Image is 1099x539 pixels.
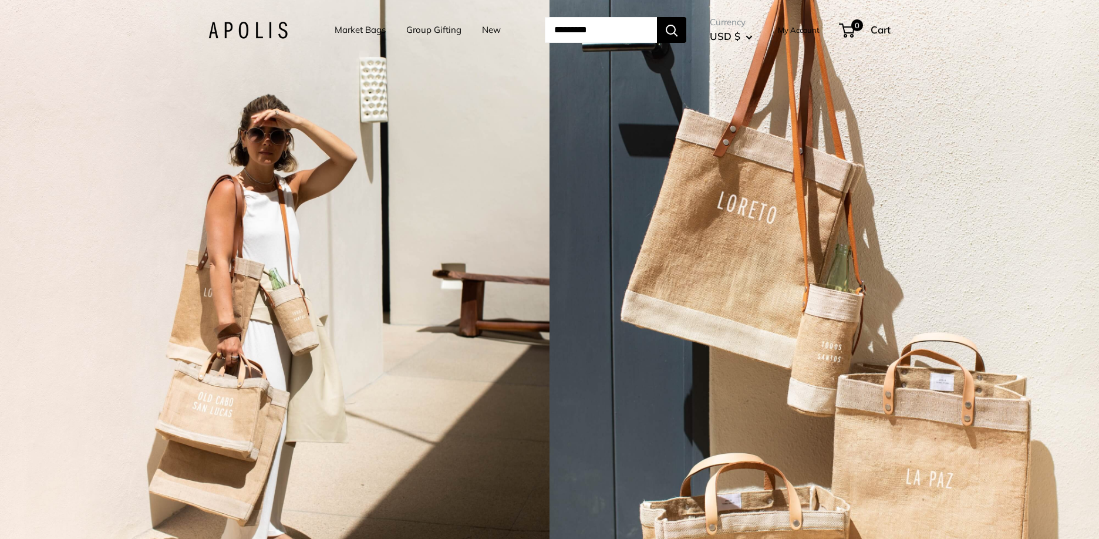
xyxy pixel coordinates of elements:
[710,14,753,31] span: Currency
[851,19,863,31] span: 0
[406,22,461,38] a: Group Gifting
[840,21,891,39] a: 0 Cart
[208,22,288,39] img: Apolis
[710,27,753,46] button: USD $
[710,30,740,42] span: USD $
[871,23,891,36] span: Cart
[778,23,820,37] a: My Account
[657,17,686,43] button: Search
[335,22,386,38] a: Market Bags
[545,17,657,43] input: Search...
[482,22,501,38] a: New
